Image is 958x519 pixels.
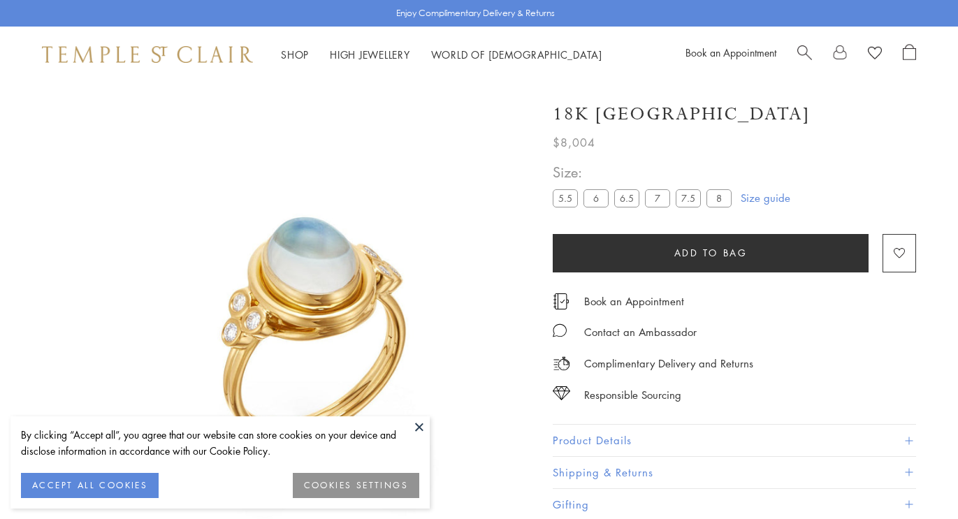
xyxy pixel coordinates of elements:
[553,457,916,488] button: Shipping & Returns
[706,189,732,207] label: 8
[584,386,681,404] div: Responsible Sourcing
[888,453,944,505] iframe: Gorgias live chat messenger
[553,386,570,400] img: icon_sourcing.svg
[553,234,869,272] button: Add to bag
[903,44,916,65] a: Open Shopping Bag
[553,293,569,309] img: icon_appointment.svg
[685,45,776,59] a: Book an Appointment
[674,245,748,261] span: Add to bag
[431,47,602,61] a: World of [DEMOGRAPHIC_DATA]World of [DEMOGRAPHIC_DATA]
[614,189,639,207] label: 6.5
[21,427,419,459] div: By clicking “Accept all”, you agree that our website can store cookies on your device and disclos...
[42,46,253,63] img: Temple St. Clair
[584,355,753,372] p: Complimentary Delivery and Returns
[553,323,567,337] img: MessageIcon-01_2.svg
[553,102,810,126] h1: 18K [GEOGRAPHIC_DATA]
[584,323,697,341] div: Contact an Ambassador
[553,355,570,372] img: icon_delivery.svg
[396,6,555,20] p: Enjoy Complimentary Delivery & Returns
[868,44,882,65] a: View Wishlist
[553,425,916,456] button: Product Details
[330,47,410,61] a: High JewelleryHigh Jewellery
[293,473,419,498] button: COOKIES SETTINGS
[21,473,159,498] button: ACCEPT ALL COOKIES
[553,161,737,184] span: Size:
[583,189,609,207] label: 6
[741,191,790,205] a: Size guide
[797,44,812,65] a: Search
[281,46,602,64] nav: Main navigation
[553,189,578,207] label: 5.5
[584,293,684,309] a: Book an Appointment
[645,189,670,207] label: 7
[553,133,595,152] span: $8,004
[281,47,309,61] a: ShopShop
[676,189,701,207] label: 7.5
